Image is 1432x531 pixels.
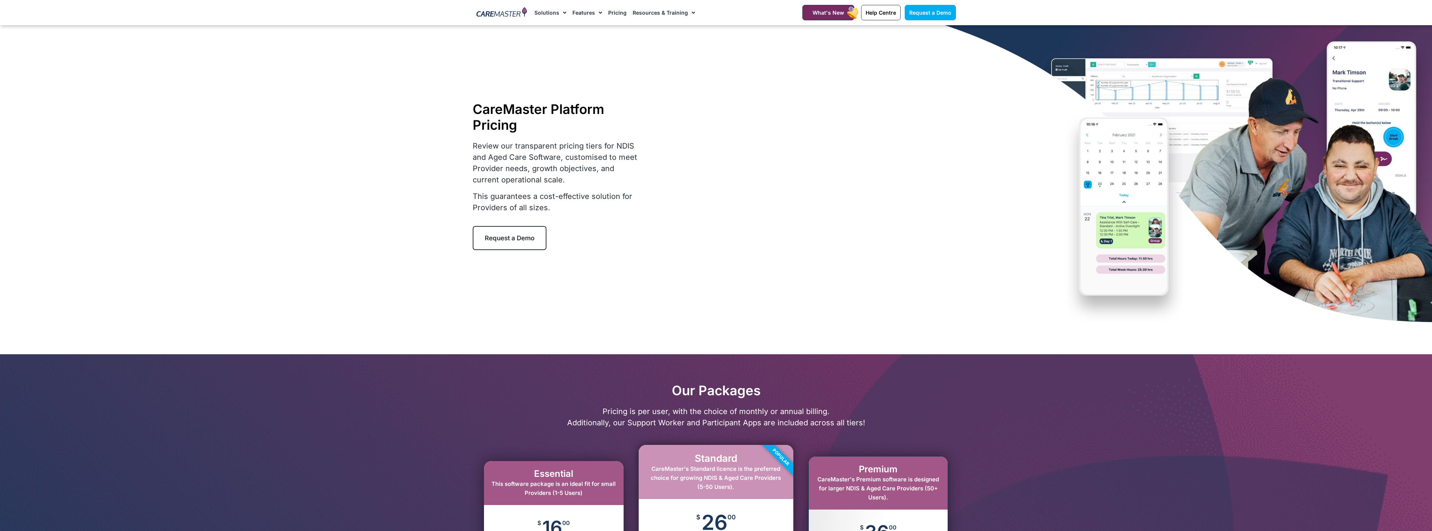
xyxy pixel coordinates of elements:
[702,514,727,531] span: 26
[738,414,824,500] div: Popular
[492,480,616,496] span: This software package is an ideal fit for small Providers (1-5 Users)
[905,5,956,20] a: Request a Demo
[476,7,527,18] img: CareMaster Logo
[860,525,864,530] span: $
[817,476,939,501] span: CareMaster's Premium software is designed for larger NDIS & Aged Care Providers (50+ Users).
[646,452,786,464] h2: Standard
[537,520,541,526] span: $
[492,469,616,479] h2: Essential
[473,406,960,428] p: Pricing is per user, with the choice of monthly or annual billing. Additionally, our Support Work...
[473,140,640,185] p: Review our transparent pricing tiers for NDIS and Aged Care Software, customised to meet Provider...
[727,514,736,520] span: 00
[651,465,781,490] span: CareMaster's Standard licence is the preferred choice for growing NDIS & Aged Care Providers (5-5...
[813,9,844,16] span: What's New
[866,9,896,16] span: Help Centre
[696,514,700,520] span: $
[816,464,940,475] h2: Premium
[909,9,951,16] span: Request a Demo
[861,5,901,20] a: Help Centre
[485,234,534,242] span: Request a Demo
[473,101,640,133] h1: CareMaster Platform Pricing
[473,382,960,398] h2: Our Packages
[889,525,896,530] span: 00
[473,226,546,250] a: Request a Demo
[802,5,854,20] a: What's New
[473,191,640,213] p: This guarantees a cost-effective solution for Providers of all sizes.
[562,520,570,526] span: 00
